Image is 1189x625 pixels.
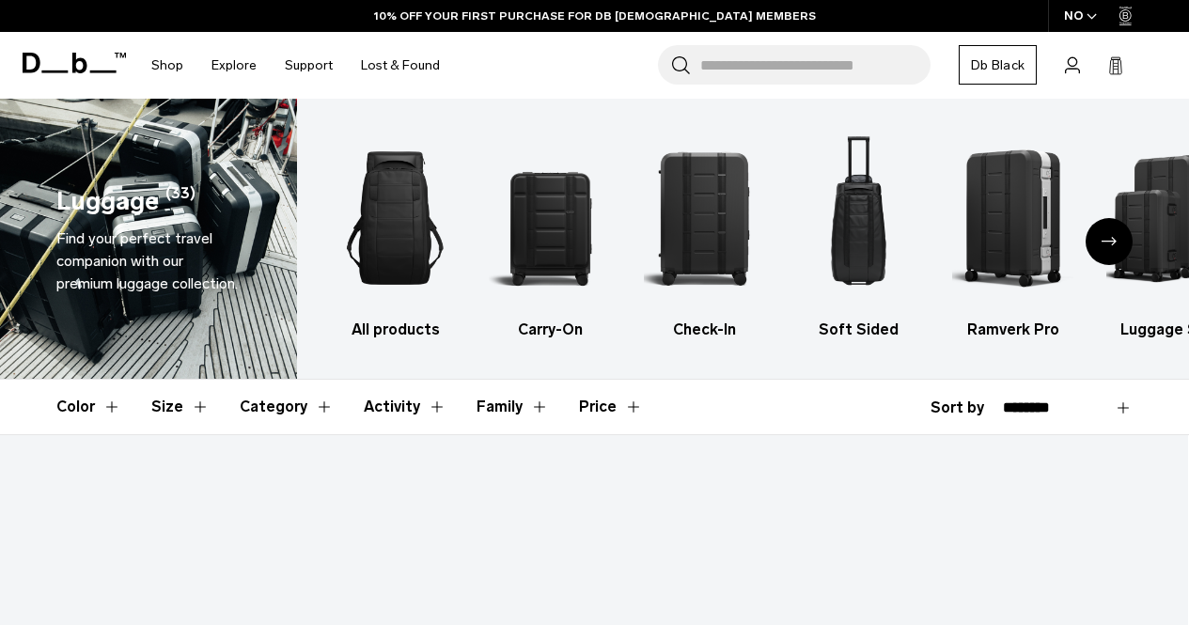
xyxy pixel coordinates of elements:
h1: Luggage [56,182,159,221]
a: Shop [151,32,183,99]
li: 3 / 6 [644,127,765,341]
img: Db [798,127,919,309]
img: Db [952,127,1073,309]
div: Next slide [1086,218,1133,265]
span: (33) [165,182,196,221]
nav: Main Navigation [137,32,454,99]
a: Explore [211,32,257,99]
li: 2 / 6 [489,127,610,341]
a: Db Carry-On [489,127,610,341]
a: Db Black [959,45,1037,85]
a: Lost & Found [361,32,440,99]
li: 4 / 6 [798,127,919,341]
a: Db Soft Sided [798,127,919,341]
a: Support [285,32,333,99]
li: 5 / 6 [952,127,1073,341]
button: Toggle Price [579,380,643,434]
a: Db All products [335,127,456,341]
a: 10% OFF YOUR FIRST PURCHASE FOR DB [DEMOGRAPHIC_DATA] MEMBERS [374,8,816,24]
button: Toggle Filter [56,380,121,434]
h3: Carry-On [489,319,610,341]
img: Db [489,127,610,309]
a: Db Ramverk Pro [952,127,1073,341]
h3: Soft Sided [798,319,919,341]
h3: All products [335,319,456,341]
button: Toggle Filter [151,380,210,434]
li: 1 / 6 [335,127,456,341]
h3: Ramverk Pro [952,319,1073,341]
img: Db [644,127,765,309]
button: Toggle Filter [477,380,549,434]
h3: Check-In [644,319,765,341]
img: Db [335,127,456,309]
button: Toggle Filter [364,380,446,434]
span: Find your perfect travel companion with our premium luggage collection. [56,229,238,292]
button: Toggle Filter [240,380,334,434]
a: Db Check-In [644,127,765,341]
